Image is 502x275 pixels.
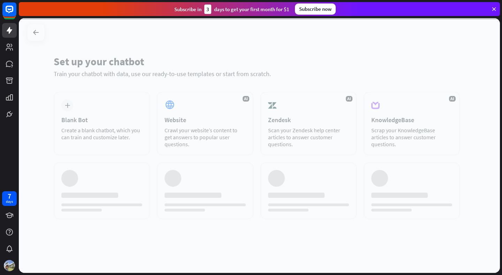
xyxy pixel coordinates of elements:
[2,191,17,206] a: 7 days
[204,5,211,14] div: 3
[174,5,289,14] div: Subscribe in days to get your first month for $1
[6,199,13,204] div: days
[295,3,336,15] div: Subscribe now
[8,193,11,199] div: 7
